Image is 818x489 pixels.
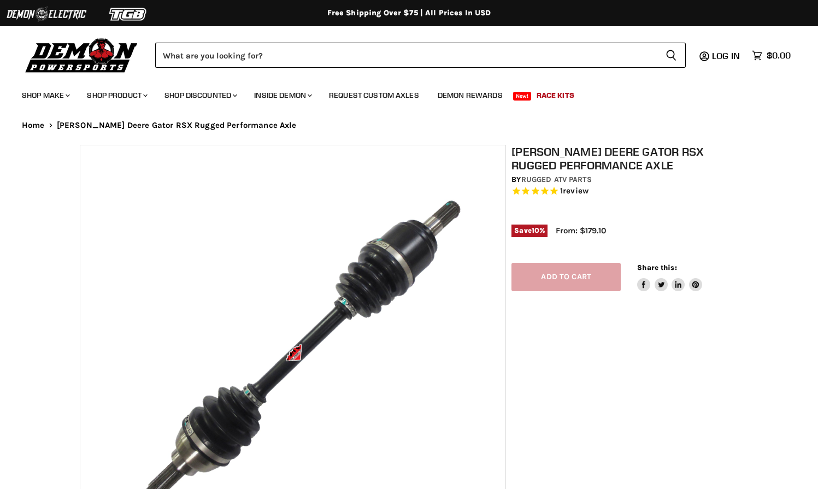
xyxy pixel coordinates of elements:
[560,186,589,196] span: 1 reviews
[637,263,676,272] span: Share this:
[14,80,788,107] ul: Main menu
[14,84,76,107] a: Shop Make
[511,174,744,186] div: by
[532,226,539,234] span: 10
[556,226,606,235] span: From: $179.10
[321,84,427,107] a: Request Custom Axles
[637,263,702,292] aside: Share this:
[156,84,244,107] a: Shop Discounted
[429,84,511,107] a: Demon Rewards
[511,186,744,197] span: Rated 5.0 out of 5 stars 1 reviews
[712,50,740,61] span: Log in
[5,4,87,25] img: Demon Electric Logo 2
[155,43,686,68] form: Product
[155,43,657,68] input: Search
[528,84,582,107] a: Race Kits
[767,50,791,61] span: $0.00
[511,225,548,237] span: Save %
[657,43,686,68] button: Search
[246,84,319,107] a: Inside Demon
[87,4,169,25] img: TGB Logo 2
[79,84,154,107] a: Shop Product
[22,121,45,130] a: Home
[513,92,532,101] span: New!
[57,121,297,130] span: [PERSON_NAME] Deere Gator RSX Rugged Performance Axle
[746,48,796,63] a: $0.00
[707,51,746,61] a: Log in
[521,175,592,184] a: Rugged ATV Parts
[563,186,589,196] span: review
[22,36,142,74] img: Demon Powersports
[511,145,744,172] h1: [PERSON_NAME] Deere Gator RSX Rugged Performance Axle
